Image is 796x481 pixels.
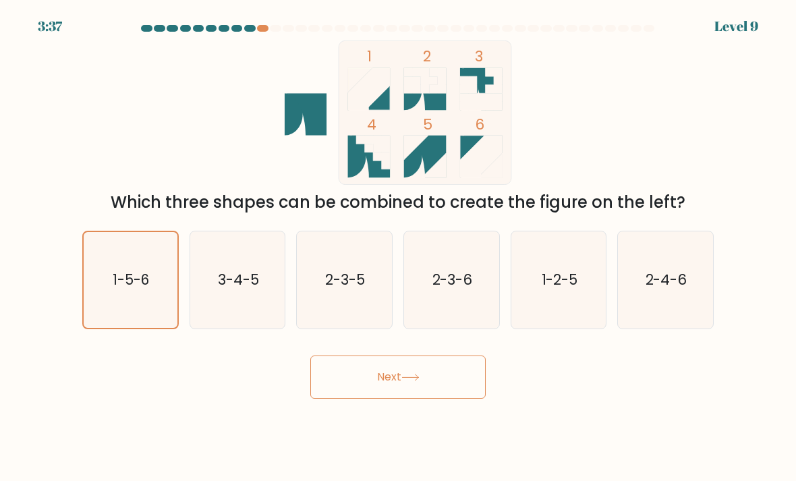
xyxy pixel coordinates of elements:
[367,46,372,67] tspan: 1
[541,270,577,289] text: 1-2-5
[646,270,687,289] text: 2-4-6
[38,16,62,36] div: 3:37
[218,270,259,289] text: 3-4-5
[475,46,483,67] tspan: 3
[310,356,486,399] button: Next
[113,270,150,289] text: 1-5-6
[90,190,706,215] div: Which three shapes can be combined to create the figure on the left?
[423,114,432,135] tspan: 5
[432,270,473,289] text: 2-3-6
[367,114,376,135] tspan: 4
[326,270,366,289] text: 2-3-5
[714,16,758,36] div: Level 9
[423,46,431,67] tspan: 2
[475,114,484,135] tspan: 6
